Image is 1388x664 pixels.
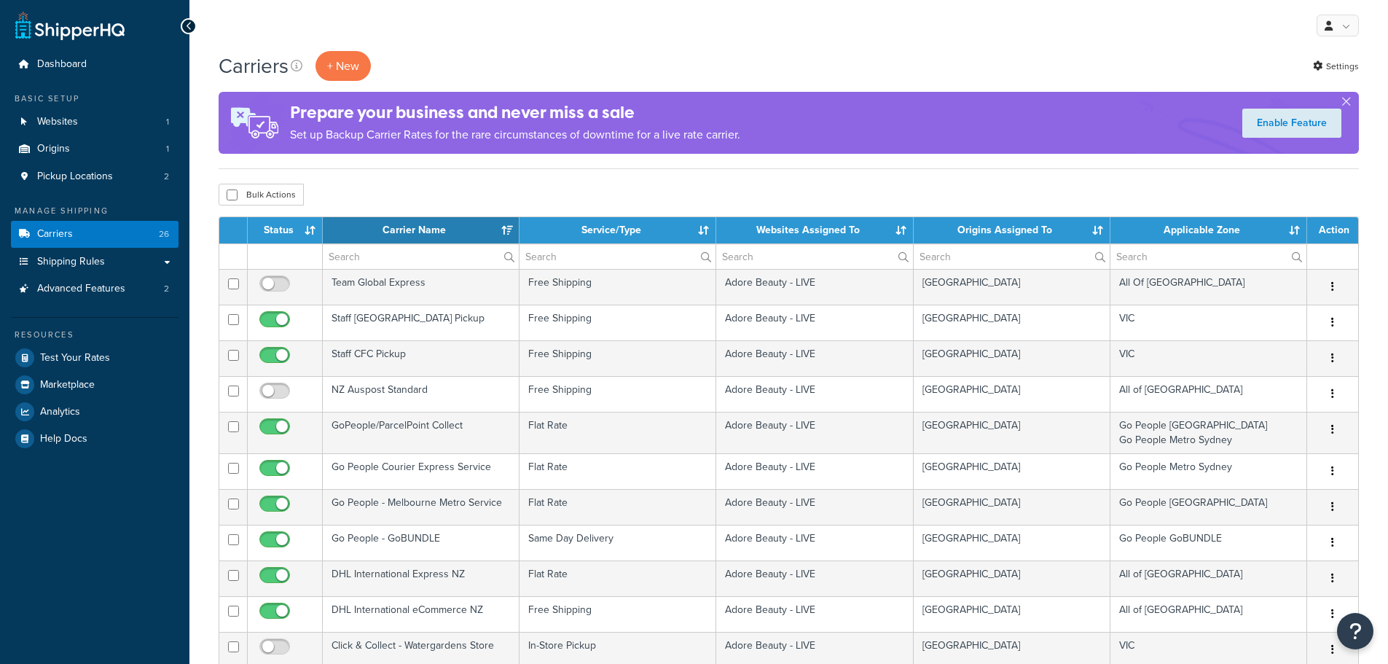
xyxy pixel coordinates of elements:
a: Carriers 26 [11,221,179,248]
input: Search [914,244,1110,269]
a: Settings [1313,56,1359,77]
span: Websites [37,116,78,128]
td: VIC [1110,340,1307,376]
a: Test Your Rates [11,345,179,371]
td: Go People [GEOGRAPHIC_DATA] [1110,489,1307,525]
th: Origins Assigned To: activate to sort column ascending [914,217,1110,243]
span: Test Your Rates [40,352,110,364]
td: Adore Beauty - LIVE [716,340,913,376]
td: Go People - GoBUNDLE [323,525,519,561]
span: Advanced Features [37,283,125,295]
p: Set up Backup Carrier Rates for the rare circumstances of downtime for a live rate carrier. [290,125,740,145]
span: 26 [159,228,169,241]
a: Shipping Rules [11,249,179,276]
td: Adore Beauty - LIVE [716,561,913,596]
td: Adore Beauty - LIVE [716,489,913,525]
div: Resources [11,329,179,341]
td: Adore Beauty - LIVE [716,596,913,632]
span: 1 [166,116,169,128]
td: All Of [GEOGRAPHIC_DATA] [1110,269,1307,305]
span: 2 [164,171,169,183]
th: Status: activate to sort column ascending [248,217,323,243]
td: All of [GEOGRAPHIC_DATA] [1110,376,1307,412]
td: Free Shipping [519,376,716,412]
td: Flat Rate [519,561,716,596]
th: Action [1307,217,1358,243]
div: Manage Shipping [11,205,179,217]
td: Free Shipping [519,340,716,376]
td: Free Shipping [519,596,716,632]
td: Go People Courier Express Service [323,453,519,489]
td: Adore Beauty - LIVE [716,376,913,412]
a: Pickup Locations 2 [11,163,179,190]
td: [GEOGRAPHIC_DATA] [914,525,1110,561]
td: [GEOGRAPHIC_DATA] [914,489,1110,525]
th: Websites Assigned To: activate to sort column ascending [716,217,913,243]
a: Advanced Features 2 [11,276,179,302]
td: Flat Rate [519,453,716,489]
div: Basic Setup [11,93,179,105]
td: [GEOGRAPHIC_DATA] [914,269,1110,305]
h1: Carriers [219,52,289,80]
a: Marketplace [11,372,179,398]
td: Same Day Delivery [519,525,716,561]
td: All of [GEOGRAPHIC_DATA] [1110,561,1307,596]
td: Adore Beauty - LIVE [716,412,913,453]
td: Adore Beauty - LIVE [716,453,913,489]
td: Staff [GEOGRAPHIC_DATA] Pickup [323,305,519,340]
a: ShipperHQ Home [15,11,125,40]
td: Go People GoBUNDLE [1110,525,1307,561]
h4: Prepare your business and never miss a sale [290,101,740,125]
a: Analytics [11,399,179,425]
span: Carriers [37,228,73,241]
span: 1 [166,143,169,155]
td: Flat Rate [519,412,716,453]
a: Dashboard [11,51,179,78]
td: [GEOGRAPHIC_DATA] [914,376,1110,412]
span: Help Docs [40,433,87,445]
td: DHL International eCommerce NZ [323,596,519,632]
td: All of [GEOGRAPHIC_DATA] [1110,596,1307,632]
td: Adore Beauty - LIVE [716,269,913,305]
td: Go People - Melbourne Metro Service [323,489,519,525]
button: Bulk Actions [219,184,304,206]
td: DHL International Express NZ [323,561,519,596]
td: [GEOGRAPHIC_DATA] [914,340,1110,376]
th: Carrier Name: activate to sort column ascending [323,217,519,243]
span: Analytics [40,406,80,418]
input: Search [323,244,519,269]
a: Origins 1 [11,136,179,163]
td: Go People Metro Sydney [1110,453,1307,489]
td: NZ Auspost Standard [323,376,519,412]
input: Search [716,244,912,269]
span: Marketplace [40,379,95,391]
button: Open Resource Center [1337,613,1373,649]
th: Applicable Zone: activate to sort column ascending [1110,217,1307,243]
td: [GEOGRAPHIC_DATA] [914,305,1110,340]
span: Pickup Locations [37,171,113,183]
li: Advanced Features [11,276,179,302]
td: Adore Beauty - LIVE [716,305,913,340]
td: Free Shipping [519,305,716,340]
td: [GEOGRAPHIC_DATA] [914,412,1110,453]
input: Search [519,244,715,269]
li: Pickup Locations [11,163,179,190]
li: Origins [11,136,179,163]
th: Service/Type: activate to sort column ascending [519,217,716,243]
td: GoPeople/ParcelPoint Collect [323,412,519,453]
span: Dashboard [37,58,87,71]
a: Help Docs [11,426,179,452]
td: [GEOGRAPHIC_DATA] [914,596,1110,632]
td: Free Shipping [519,269,716,305]
td: Adore Beauty - LIVE [716,525,913,561]
td: VIC [1110,305,1307,340]
td: Team Global Express [323,269,519,305]
td: [GEOGRAPHIC_DATA] [914,561,1110,596]
a: Enable Feature [1242,109,1341,138]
